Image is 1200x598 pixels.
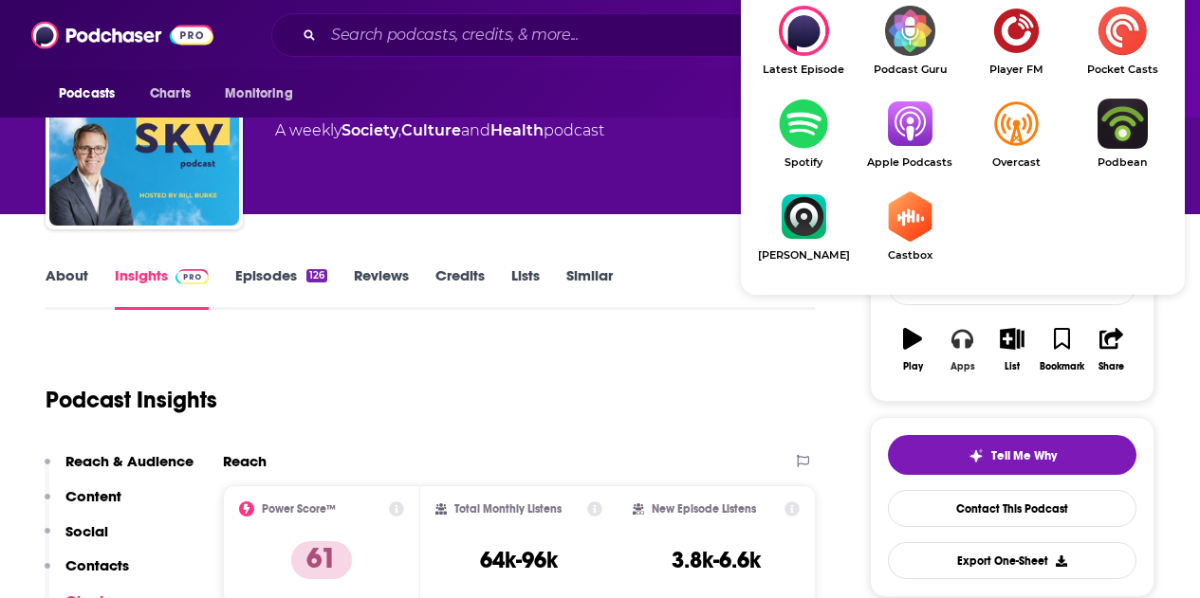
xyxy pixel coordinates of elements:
[750,63,857,76] span: Latest Episode
[750,249,857,262] span: [PERSON_NAME]
[262,502,336,516] h2: Power Score™
[45,522,108,557] button: Social
[323,20,813,50] input: Search podcasts, credits, & more...
[65,452,194,470] p: Reach & Audience
[857,6,963,76] a: Podcast GuruPodcast Guru
[750,156,857,169] span: Spotify
[937,316,987,384] button: Apps
[223,452,267,470] h2: Reach
[857,156,963,169] span: Apple Podcasts
[454,502,562,516] h2: Total Monthly Listens
[857,63,963,76] span: Podcast Guru
[903,361,923,372] div: Play
[511,266,540,310] a: Lists
[225,81,292,107] span: Monitoring
[1005,361,1020,372] div: List
[115,266,209,310] a: InsightsPodchaser Pro
[45,452,194,487] button: Reach & Audience
[963,156,1069,169] span: Overcast
[59,81,115,107] span: Podcasts
[951,361,975,372] div: Apps
[963,6,1069,76] a: Player FMPlayer FM
[175,269,209,284] img: Podchaser Pro
[354,266,409,310] a: Reviews
[1069,156,1175,169] span: Podbean
[857,249,963,262] span: Castbox
[271,13,985,57] div: Search podcasts, credits, & more...
[888,316,937,384] button: Play
[31,17,213,53] img: Podchaser - Follow, Share and Rate Podcasts
[750,6,857,76] div: Blue Sky on Latest Episode
[46,266,88,310] a: About
[480,546,558,574] h3: 64k-96k
[857,191,963,262] a: CastboxCastbox
[988,316,1037,384] button: List
[342,121,398,139] a: Society
[1040,361,1084,372] div: Bookmark
[65,556,129,574] p: Contacts
[857,99,963,169] a: Apple PodcastsApple Podcasts
[1098,361,1124,372] div: Share
[750,191,857,262] a: Castro[PERSON_NAME]
[398,121,401,139] span: ,
[490,121,544,139] a: Health
[46,386,217,414] h1: Podcast Insights
[888,490,1136,527] a: Contact This Podcast
[1069,63,1175,76] span: Pocket Casts
[46,76,139,112] button: open menu
[888,435,1136,475] button: tell me why sparkleTell Me Why
[969,448,984,463] img: tell me why sparkle
[45,487,121,522] button: Content
[212,76,317,112] button: open menu
[65,522,108,540] p: Social
[672,546,761,574] h3: 3.8k-6.6k
[1037,316,1086,384] button: Bookmark
[963,99,1069,169] a: OvercastOvercast
[963,63,1069,76] span: Player FM
[435,266,485,310] a: Credits
[291,541,352,579] p: 61
[235,266,327,310] a: Episodes126
[150,81,191,107] span: Charts
[1069,6,1175,76] a: Pocket CastsPocket Casts
[1087,316,1136,384] button: Share
[49,36,239,226] img: Blue Sky
[1069,99,1175,169] a: PodbeanPodbean
[306,269,327,282] div: 126
[750,99,857,169] a: SpotifySpotify
[45,556,129,591] button: Contacts
[275,119,604,142] div: A weekly podcast
[401,121,461,139] a: Culture
[652,502,756,516] h2: New Episode Listens
[461,121,490,139] span: and
[888,542,1136,579] button: Export One-Sheet
[566,266,613,310] a: Similar
[138,76,202,112] a: Charts
[65,487,121,505] p: Content
[991,448,1057,463] span: Tell Me Why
